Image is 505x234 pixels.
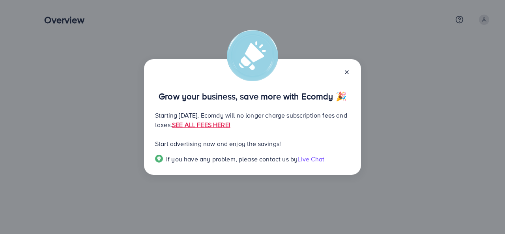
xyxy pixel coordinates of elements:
span: Live Chat [297,155,324,163]
img: Popup guide [155,155,163,163]
span: If you have any problem, please contact us by [166,155,297,163]
p: Start advertising now and enjoy the savings! [155,139,350,148]
p: Starting [DATE], Ecomdy will no longer charge subscription fees and taxes. [155,110,350,129]
img: alert [227,30,278,81]
p: Grow your business, save more with Ecomdy 🎉 [155,92,350,101]
a: SEE ALL FEES HERE! [172,120,230,129]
